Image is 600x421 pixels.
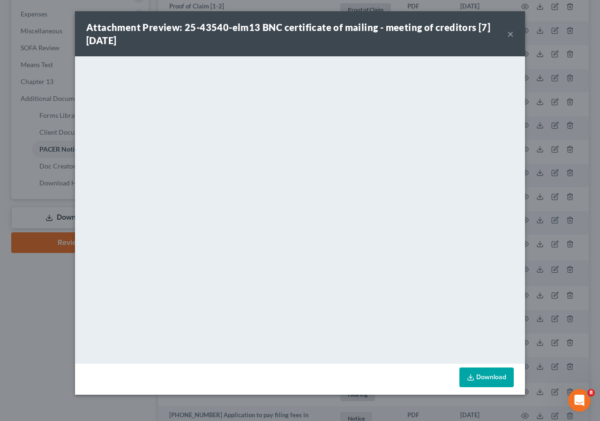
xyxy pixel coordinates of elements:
span: 8 [587,389,595,397]
button: × [507,28,514,39]
iframe: <object ng-attr-data='[URL][DOMAIN_NAME]' type='application/pdf' width='100%' height='650px'></ob... [75,56,525,361]
a: Download [459,367,514,387]
strong: Attachment Preview: 25-43540-elm13 BNC certificate of mailing - meeting of creditors [7] [DATE] [86,22,490,46]
iframe: Intercom live chat [568,389,591,412]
